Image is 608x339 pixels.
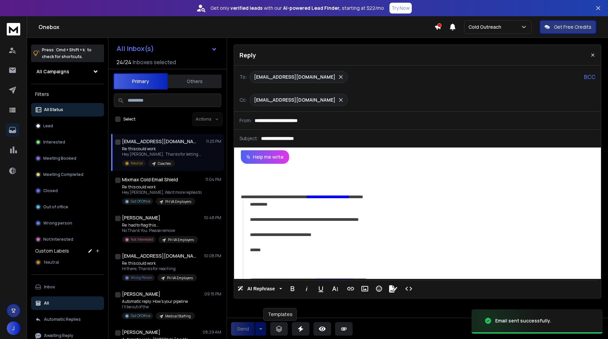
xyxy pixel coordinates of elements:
[131,313,150,318] p: Out Of Office
[300,282,313,295] button: Italic (⌘I)
[402,282,415,295] button: Code View
[44,107,63,112] p: All Status
[7,321,20,335] button: J
[246,286,276,292] span: AI Rephrase
[122,184,202,190] p: Re: this could work
[31,216,104,230] button: Wrong person
[31,119,104,133] button: Lead
[122,152,203,157] p: Hey [PERSON_NAME], Thanks for letting me
[44,333,73,338] p: Awaiting Reply
[468,24,504,30] p: Cold Outreach
[111,42,223,55] button: All Inbox(s)
[31,168,104,181] button: Meeting Completed
[122,266,197,271] p: Hi there, Thanks for reaching
[122,299,195,304] p: Automatic reply: How's your pipeline
[122,261,197,266] p: Re: this could work
[131,237,153,242] p: Not Interested
[204,215,221,220] p: 10:48 PM
[358,282,371,295] button: Insert Image (⌘P)
[168,74,222,89] button: Others
[168,237,194,242] p: PH VA Employers
[387,282,400,295] button: Signature
[31,280,104,294] button: Inbox
[122,146,203,152] p: Re: this could work
[210,5,384,11] p: Get only with our starting at $22/mo
[329,282,341,295] button: More Text
[203,330,221,335] p: 08:29 AM
[36,68,69,75] h1: All Campaigns
[122,190,202,195] p: Hey [PERSON_NAME], Want more replies to
[584,73,596,81] p: BCC
[239,117,252,124] p: From:
[122,214,160,221] h1: [PERSON_NAME]
[44,284,55,290] p: Inbox
[122,223,198,228] p: Re: had to flag this...
[31,135,104,149] button: Interested
[43,204,68,210] p: Out of office
[43,172,83,177] p: Meeting Completed
[236,282,283,295] button: AI Rephrase
[43,188,58,193] p: Closed
[113,73,168,89] button: Primary
[239,74,247,80] p: To:
[122,176,178,183] h1: Mixmax Cold Email Shield
[131,161,143,166] p: Neutral
[117,45,154,52] h1: All Inbox(s)
[35,247,69,254] h3: Custom Labels
[7,23,20,35] img: logo
[540,20,596,34] button: Get Free Credits
[31,256,104,269] button: Neutral
[31,313,104,326] button: Automatic Replies
[117,58,131,66] span: 24 / 24
[230,5,262,11] strong: verified leads
[43,237,73,242] p: Not Interested
[495,317,551,324] div: Email sent successfully.
[554,24,591,30] p: Get Free Credits
[123,116,135,122] label: Select
[239,135,258,142] p: Subject:
[31,103,104,116] button: All Status
[158,161,171,166] p: Coaches
[39,23,434,31] h1: Onebox
[283,5,340,11] strong: AI-powered Lead Finder,
[44,260,59,265] span: Neutral
[31,296,104,310] button: All
[344,282,357,295] button: Insert Link (⌘K)
[31,184,104,198] button: Closed
[373,282,385,295] button: Emoticons
[389,3,412,14] button: Try Now
[42,47,92,60] p: Press to check for shortcuts.
[165,199,191,204] p: PH VA Employers
[43,156,76,161] p: Meeting Booked
[43,123,53,129] p: Lead
[314,282,327,295] button: Underline (⌘U)
[31,152,104,165] button: Meeting Booked
[122,304,195,310] p: I’ll be out of the
[133,58,176,66] h3: Inboxes selected
[131,275,152,280] p: Wrong Person
[204,291,221,297] p: 09:15 PM
[263,308,297,321] div: Templates
[122,228,198,233] p: No Thank You. Please remove
[167,276,193,281] p: PH VA Employers
[239,97,247,103] p: Cc:
[31,89,104,99] h3: Filters
[205,177,221,182] p: 11:04 PM
[31,65,104,78] button: All Campaigns
[31,200,104,214] button: Out of office
[391,5,410,11] p: Try Now
[44,301,49,306] p: All
[122,291,160,297] h1: [PERSON_NAME]
[254,97,335,103] p: [EMAIL_ADDRESS][DOMAIN_NAME]
[43,220,72,226] p: Wrong person
[206,139,221,144] p: 11:25 PM
[43,139,65,145] p: Interested
[165,314,191,319] p: Medical Staffing
[241,150,289,164] button: Help me write
[122,138,196,145] h1: [EMAIL_ADDRESS][DOMAIN_NAME]
[286,282,299,295] button: Bold (⌘B)
[31,233,104,246] button: Not Interested
[254,74,335,80] p: [EMAIL_ADDRESS][DOMAIN_NAME]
